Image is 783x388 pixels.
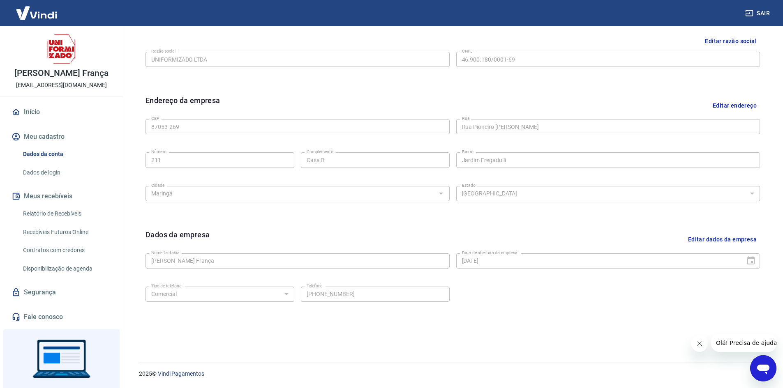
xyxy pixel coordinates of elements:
[10,308,113,326] a: Fale conosco
[151,115,159,122] label: CEP
[456,253,740,269] input: DD/MM/YYYY
[5,6,69,12] span: Olá! Precisa de ajuda?
[20,260,113,277] a: Disponibilização de agenda
[691,335,708,352] iframe: Fechar mensagem
[139,370,763,378] p: 2025 ©
[45,33,78,66] img: f1856cea-69f7-4435-93f9-a61a9f63b592.jpeg
[151,182,164,188] label: Cidade
[307,283,323,289] label: Telefone
[10,103,113,121] a: Início
[148,188,434,199] input: Digite aqui algumas palavras para buscar a cidade
[16,81,107,90] p: [EMAIL_ADDRESS][DOMAIN_NAME]
[146,229,210,250] h6: Dados da empresa
[10,283,113,301] a: Segurança
[151,283,181,289] label: Tipo de telefone
[10,187,113,205] button: Meus recebíveis
[685,229,760,250] button: Editar dados da empresa
[20,146,113,163] a: Dados da conta
[462,250,517,256] label: Data de abertura da empresa
[20,242,113,259] a: Contratos com credores
[146,95,220,116] h6: Endereço da empresa
[20,224,113,241] a: Recebíveis Futuros Online
[462,149,473,155] label: Bairro
[151,149,166,155] label: Número
[10,128,113,146] button: Meu cadastro
[307,149,333,155] label: Complemento
[750,355,776,381] iframe: Botão para abrir a janela de mensagens
[462,182,476,188] label: Estado
[20,205,113,222] a: Relatório de Recebíveis
[744,6,773,21] button: Sair
[711,334,776,352] iframe: Mensagem da empresa
[20,164,113,181] a: Dados de login
[462,48,473,54] label: CNPJ
[10,0,63,25] img: Vindi
[462,115,470,122] label: Rua
[158,370,204,377] a: Vindi Pagamentos
[702,34,760,49] button: Editar razão social
[14,69,109,78] p: [PERSON_NAME] França
[709,95,760,116] button: Editar endereço
[151,48,176,54] label: Razão social
[151,250,180,256] label: Nome fantasia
